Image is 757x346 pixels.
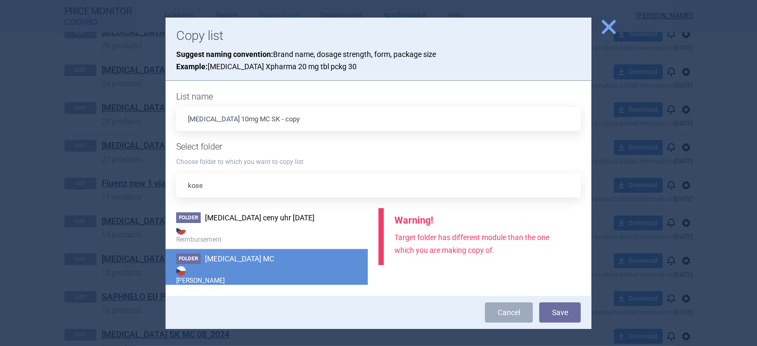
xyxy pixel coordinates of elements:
[176,223,357,244] strong: Reimbursement
[176,253,201,264] span: Folder
[176,158,581,167] p: Choose folder to which you want to copy list
[394,232,570,257] p: Target folder has different module than the one which you are making copy of.
[176,28,581,44] h1: Copy list
[485,302,533,323] a: Cancel
[176,212,201,223] span: Folder
[176,225,186,235] img: CZ
[205,254,274,263] span: KOSELUGO MC
[176,266,186,276] img: CZ
[176,107,581,131] input: List name
[205,213,315,222] span: KOSELUGO ceny uhr 3.5.2022
[176,62,208,71] strong: Example:
[394,215,570,226] div: Warning!
[176,50,273,59] strong: Suggest naming convention:
[176,174,581,197] input: Filter target folder…
[539,302,581,323] button: Save
[176,264,357,285] strong: [PERSON_NAME]
[176,92,581,102] h1: List name
[176,48,581,72] p: Brand name, dosage strength, form, package size [MEDICAL_DATA] Xpharma 20 mg tbl pckg 30
[176,142,581,152] h1: Select folder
